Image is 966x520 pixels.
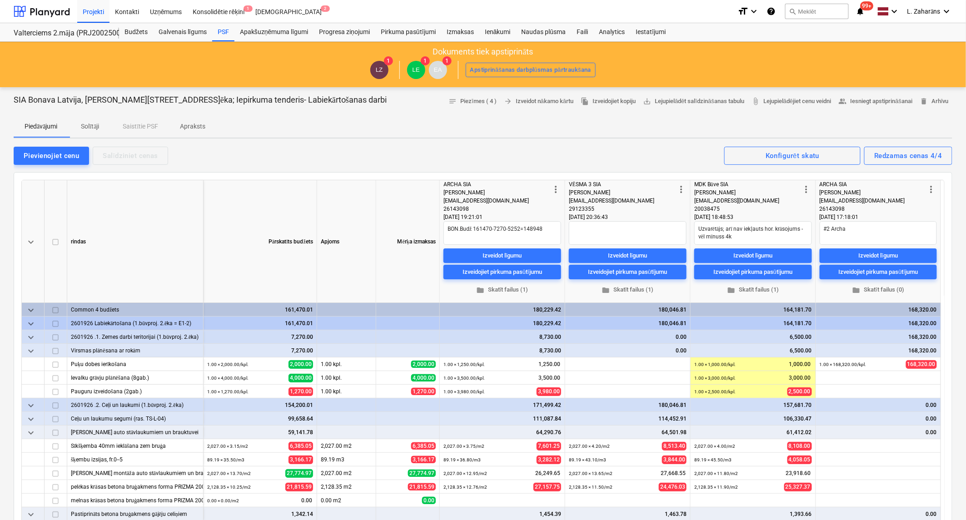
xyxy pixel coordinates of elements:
button: Izveidojiet pirkuma pasūtījumu [569,265,687,279]
div: 0.00 m2 [317,494,376,507]
span: [EMAIL_ADDRESS][DOMAIN_NAME] [569,198,654,204]
span: folder [602,286,610,294]
span: 3,166.17 [289,456,313,464]
div: 64,290.76 [443,426,561,439]
span: Arhīvu [920,96,949,107]
div: Izveidojiet pirkuma pasūtījumu [839,267,918,277]
button: Izveidot nākamo kārtu [500,94,577,109]
span: folder [727,286,735,294]
a: Naudas plūsma [516,23,572,41]
div: 168,320.00 [820,344,937,357]
small: 1.00 × 168,320.00 / kpl. [820,362,866,367]
a: Ienākumi [479,23,516,41]
span: 2,500.00 [787,387,812,396]
button: Skatīt failus (1) [694,283,812,297]
div: [PERSON_NAME] [569,188,676,197]
div: 61,412.02 [694,426,812,439]
div: 7,270.00 [207,330,313,344]
div: 180,229.42 [443,303,561,317]
span: 4,058.05 [787,456,812,464]
div: Izveidojiet pirkuma pasūtījumu [713,267,793,277]
small: 89.19 × 45.50 / m3 [694,457,732,462]
span: 1,270.00 [411,388,436,395]
div: 114,452.91 [569,412,687,426]
div: Izmaksas [441,23,479,41]
small: 2,128.35 × 12.76 / m2 [443,485,487,490]
div: 8,730.00 [443,330,561,344]
div: Ievalku grāvju plānēšana (8gab.) [71,371,199,384]
div: ARCHA SIA [443,180,550,188]
div: 0.00 [820,412,937,426]
button: Izveidojiet pirkuma pasūtījumu [694,265,812,279]
small: 2,128.35 × 10.25 / m2 [207,485,251,490]
div: 1.00 kpl. [317,385,376,398]
div: 20038475 [694,205,801,213]
a: Lejupielādēt salīdzināšanas tabulu [639,94,748,109]
span: more_vert [926,184,937,195]
small: 89.19 × 35.50 / m3 [207,457,244,462]
span: save_alt [643,97,651,105]
span: 1 [421,56,430,65]
div: Izveidojiet pirkuma pasūtījumu [463,267,542,277]
button: Skatīt failus (0) [820,283,937,297]
span: 21,815.59 [285,483,313,491]
div: 161,470.01 [207,317,313,330]
span: 3,000.00 [788,374,812,382]
span: 27,774.97 [408,470,436,477]
small: 0.00 × 0.00 / m2 [207,498,239,503]
a: Iestatījumi [630,23,671,41]
span: 24,476.03 [659,483,687,491]
span: 6,385.05 [289,442,313,451]
button: Arhīvu [916,94,952,109]
span: arrow_forward [504,97,512,105]
div: 0.00 [569,330,687,344]
div: 111,087.84 [443,412,561,426]
div: Ceļu un laukumu segumi (ras. TS-L-04) [71,412,199,425]
span: Iesniegt apstiprināšanai [839,96,913,107]
span: 21,815.59 [408,483,436,490]
div: Pirkuma pasūtījumi [375,23,441,41]
div: 0.00 [569,344,687,357]
span: more_vert [801,184,812,195]
button: Skatīt failus (1) [443,283,561,297]
div: [PERSON_NAME] [820,188,926,197]
div: 0.00 [820,398,937,412]
div: 59,141.78 [207,426,313,439]
small: 2,027.00 × 12.95 / m2 [443,471,487,476]
small: 1.00 × 3,000.00 / kpl. [694,376,736,381]
div: ARCHA SIA [820,180,926,188]
span: 1 [443,56,452,65]
small: 2,128.35 × 11.90 / m2 [694,485,738,490]
button: Izveidot līgumu [569,248,687,263]
div: [DATE] 20:36:43 [569,213,687,221]
div: 29123355 [569,205,676,213]
span: 3,166.17 [411,456,436,463]
div: Betona bruģakmens auto stāvlaukumiem un brauktuvei [71,426,199,439]
a: Galvenais līgums [153,23,212,41]
span: 8,108.00 [787,442,812,451]
div: Pauguru izveidošana (2gab.) [71,385,199,398]
div: 180,046.81 [569,317,687,330]
span: [EMAIL_ADDRESS][DOMAIN_NAME] [443,198,529,204]
div: Budžets [119,23,153,41]
div: Konfigurēt skatu [766,150,819,162]
span: LE [413,66,420,73]
div: 180,046.81 [569,398,687,412]
a: Analytics [593,23,630,41]
button: Izveidojiet kopiju [577,94,639,109]
span: keyboard_arrow_down [25,332,36,343]
span: people_alt [839,97,847,105]
div: Izveidot līgumu [733,251,773,261]
div: Apakšuzņēmuma līgumi [234,23,314,41]
small: 1.00 × 3,500.00 / kpl. [443,376,485,381]
div: Pievienojiet cenu [24,150,79,162]
div: Betona bruģakmeņa montāža auto stāvlaukumiem un brauktuvei 80mm [71,466,199,480]
small: 2,027.00 × 13.65 / m2 [569,471,612,476]
div: 106,330.47 [694,412,812,426]
div: 89.19 m3 [317,453,376,466]
div: Valterciems 2.māja (PRJ2002500) - 2601936 [14,29,108,38]
button: Konfigurēt skatu [724,147,861,165]
a: PSF [212,23,234,41]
